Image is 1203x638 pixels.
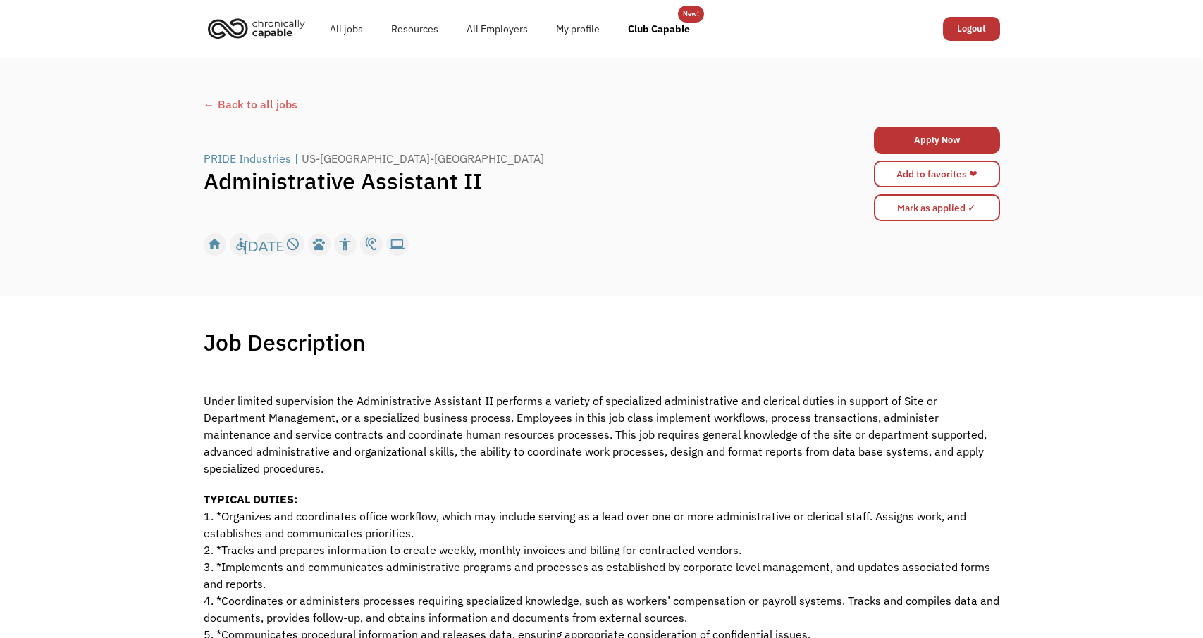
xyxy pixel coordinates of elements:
a: All jobs [316,6,377,51]
form: Mark as applied form [874,191,1000,225]
a: All Employers [452,6,542,51]
h1: Administrative Assistant II [204,167,801,195]
img: Chronically Capable logo [204,13,309,44]
div: [DATE] [244,234,290,255]
a: PRIDE Industries|US-[GEOGRAPHIC_DATA]-[GEOGRAPHIC_DATA] [204,150,548,167]
h1: Job Description [204,328,366,356]
a: My profile [542,6,614,51]
a: ← Back to all jobs [204,96,1000,113]
a: Apply Now [874,127,1000,154]
strong: TYPICAL DUTIES: [204,492,297,506]
a: Club Capable [614,6,704,51]
a: Resources [377,6,452,51]
div: US-[GEOGRAPHIC_DATA]-[GEOGRAPHIC_DATA] [302,150,544,167]
div: accessibility [338,234,352,255]
div: New! [683,6,699,23]
div: not_interested [285,234,300,255]
p: Under limited supervision the Administrative Assistant II performs a variety of specialized admin... [204,375,1000,477]
div: PRIDE Industries [204,150,291,167]
input: Mark as applied ✓ [874,194,1000,221]
div: home [207,234,222,255]
div: | [295,150,298,167]
a: Add to favorites ❤ [874,161,1000,187]
a: Logout [943,17,1000,41]
div: computer [390,234,405,255]
div: accessible [233,234,248,255]
div: hearing [364,234,378,255]
div: pets [311,234,326,255]
a: home [204,13,316,44]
